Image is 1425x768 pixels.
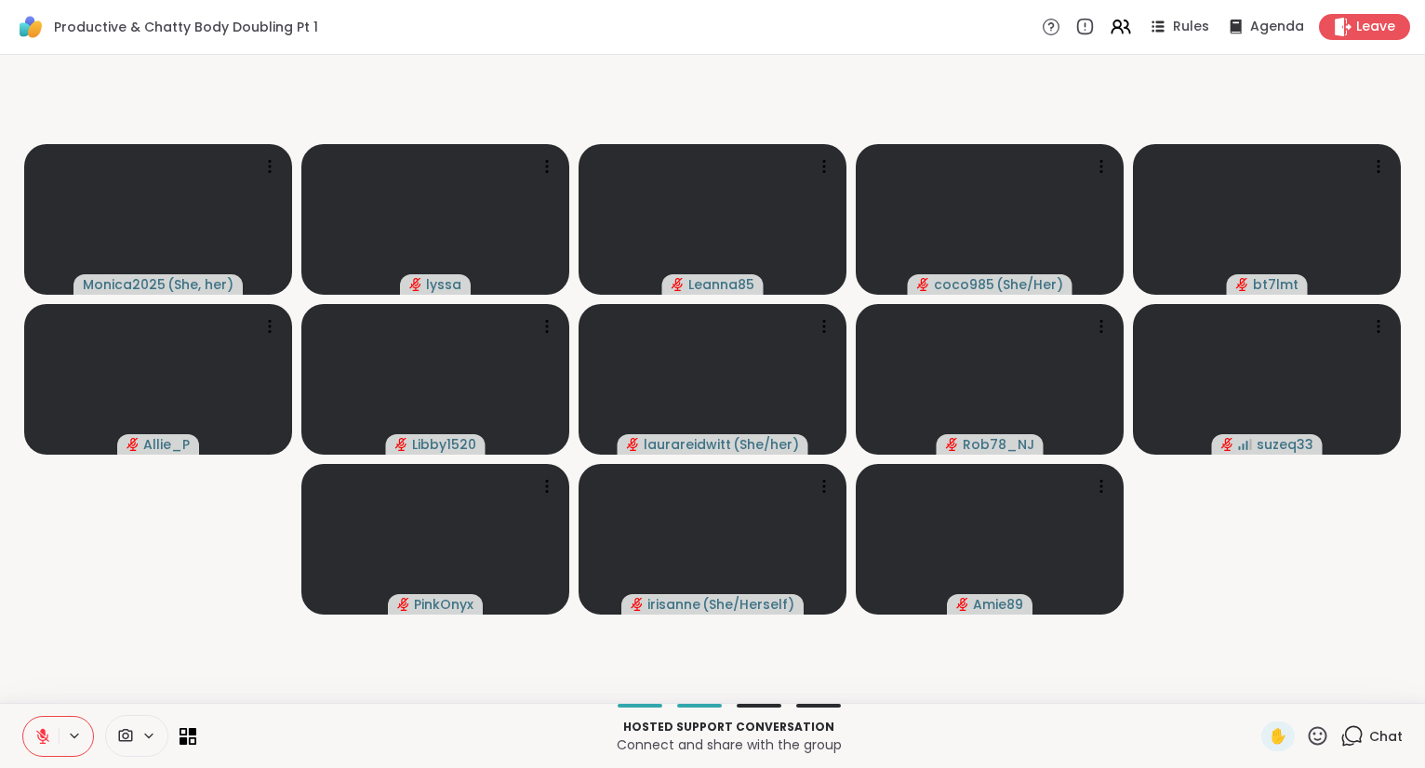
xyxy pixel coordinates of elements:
span: Rob78_NJ [963,435,1034,454]
span: Agenda [1250,18,1304,36]
span: Rules [1173,18,1209,36]
span: audio-muted [395,438,408,451]
span: ( She/Herself ) [702,595,794,614]
span: audio-muted [946,438,959,451]
span: audio-muted [409,278,422,291]
span: audio-muted [917,278,930,291]
span: irisanne [647,595,700,614]
span: audio-muted [1221,438,1234,451]
span: audio-muted [1236,278,1249,291]
span: Monica2025 [83,275,166,294]
p: Hosted support conversation [207,719,1250,735]
span: suzeq33 [1257,435,1313,454]
span: audio-muted [672,278,685,291]
span: Leanna85 [688,275,754,294]
span: Productive & Chatty Body Doubling Pt 1 [54,18,318,36]
span: bt7lmt [1253,275,1298,294]
span: ( She/her ) [733,435,799,454]
span: PinkOnyx [414,595,473,614]
span: laurareidwitt [644,435,731,454]
span: Libby1520 [412,435,476,454]
span: audio-muted [627,438,640,451]
p: Connect and share with the group [207,735,1250,754]
span: ( She, her ) [167,275,233,294]
span: audio-muted [397,598,410,611]
span: ✋ [1269,725,1287,748]
img: ShareWell Logomark [15,11,47,43]
span: audio-muted [631,598,644,611]
span: lyssa [426,275,461,294]
span: Allie_P [143,435,190,454]
span: Amie89 [973,595,1023,614]
span: ( She/Her ) [996,275,1063,294]
span: audio-muted [127,438,140,451]
span: coco985 [934,275,994,294]
span: audio-muted [956,598,969,611]
span: Chat [1369,727,1403,746]
span: Leave [1356,18,1395,36]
